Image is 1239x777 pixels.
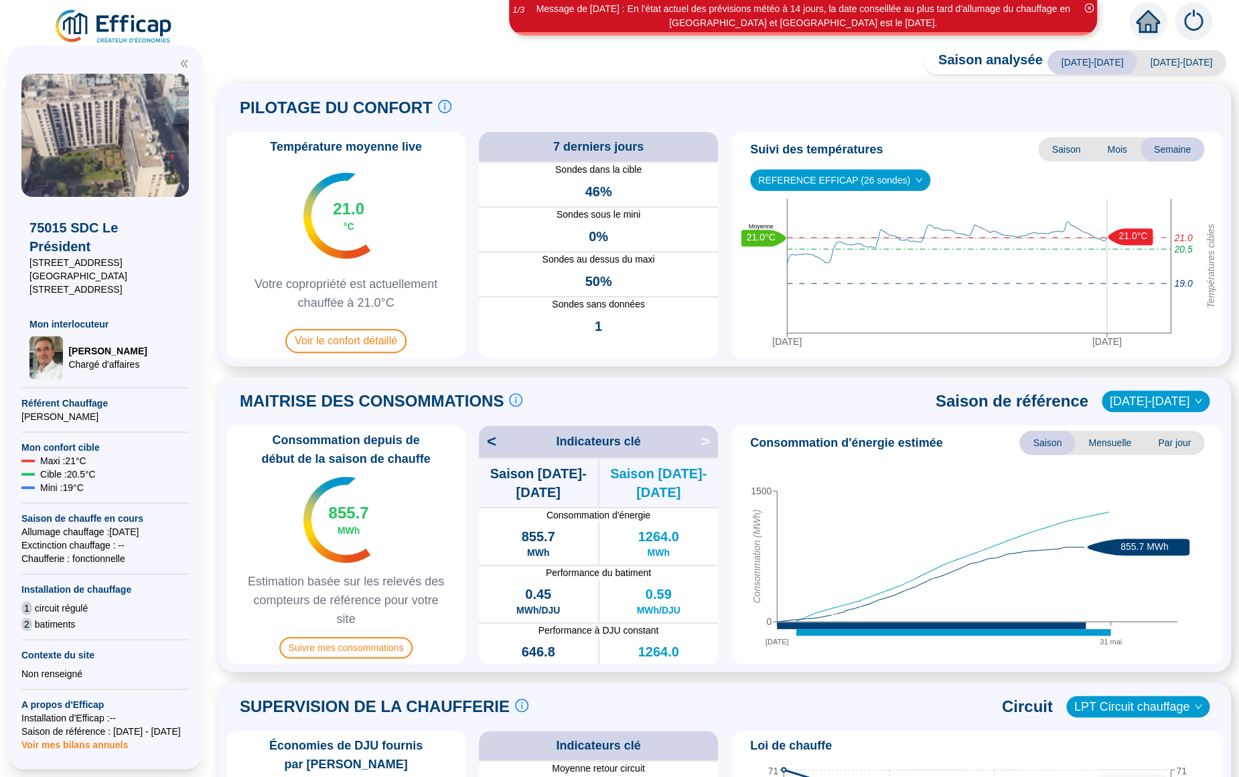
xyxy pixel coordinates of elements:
span: Suivre mes consommations [279,637,413,658]
span: Température moyenne live [262,137,430,156]
span: 46% [585,182,611,201]
span: MAITRISE DES CONSOMMATIONS [240,391,504,412]
span: Chargé d'affaires [68,358,147,371]
span: Saison de référence : [DATE] - [DATE] [21,725,189,738]
tspan: [DATE] [772,336,802,347]
span: Par jour [1145,431,1204,455]
span: 1264.0 [638,642,679,661]
span: [DATE]-[DATE] [1047,50,1137,74]
div: Non renseigné [21,667,189,681]
span: Indicateurs clé [556,736,640,755]
span: 646.8 [522,642,555,661]
span: Mon interlocuteur [29,317,181,331]
span: 2020-2021 [1110,391,1201,411]
span: Exctinction chauffage : -- [21,539,189,552]
text: 21.0°C [747,232,776,242]
tspan: [DATE] [1092,336,1121,347]
span: 7 derniers jours [553,137,644,156]
span: MWh [338,524,360,537]
span: Consommation d'énergie [479,508,718,522]
span: Consommation d'énergie estimée [750,433,942,452]
tspan: 19.0 [1174,278,1192,289]
img: indicateur températures [303,477,371,563]
span: Mini : 19 °C [40,481,84,494]
span: Circuit [1002,696,1053,717]
span: batiments [35,618,76,631]
span: home [1136,9,1160,33]
span: LPT Circuit chauffage [1074,697,1201,717]
text: 855.7 MWh [1120,541,1169,552]
span: Mois [1094,137,1141,161]
span: Saison [1038,137,1094,161]
span: info-circle [515,699,528,712]
span: Mensuelle [1075,431,1145,455]
tspan: 1500 [751,486,772,496]
span: > [701,431,718,452]
span: MWh [648,661,670,675]
span: Indicateurs clé [556,432,640,451]
tspan: 31 mai [1100,638,1122,646]
span: SUPERVISION DE LA CHAUFFERIE [240,696,510,717]
span: Saison [1019,431,1075,455]
span: °C [344,220,354,233]
span: 0.59 [646,585,672,604]
span: A propos d'Efficap [21,698,189,711]
span: [STREET_ADDRESS][GEOGRAPHIC_DATA][STREET_ADDRESS] [29,256,181,296]
span: REFERENCE EFFICAP (26 sondes) [758,170,922,190]
span: 0.45 [525,585,551,604]
span: Saison [DATE]-[DATE] [479,464,598,502]
tspan: 20.5 [1173,244,1192,255]
tspan: 71 [1176,766,1187,776]
span: Votre copropriété est actuellement chauffée à 21.0°C [232,275,460,312]
span: 0% [589,227,608,246]
span: 50% [585,272,611,291]
span: Voir le confort détaillé [285,329,407,353]
span: close-circle [1084,3,1094,13]
span: Sondes dans la cible [479,163,718,177]
tspan: Températures cibles [1206,224,1216,308]
span: Loi de chauffe [750,736,832,755]
span: down [1194,397,1202,405]
span: Sondes sans données [479,297,718,311]
span: [DATE]-[DATE] [1137,50,1226,74]
span: MWh/DJU [516,604,560,617]
img: indicateur températures [303,173,371,259]
tspan: 21.0 [1173,232,1192,243]
span: Référent Chauffage [21,397,189,410]
span: Performance du batiment [479,566,718,579]
span: 75015 SDC Le Président [29,218,181,256]
span: Sondes sous le mini [479,208,718,222]
span: Performance à DJU constant [479,624,718,637]
span: circuit régulé [35,602,88,615]
span: Consommation depuis de début de la saison de chauffe [232,431,460,468]
span: PILOTAGE DU CONFORT [240,97,433,119]
span: info-circle [509,393,522,407]
span: double-left [179,59,189,68]
span: Économies de DJU fournis par [PERSON_NAME] [232,736,460,774]
span: MWh/DJU [637,604,680,617]
span: [PERSON_NAME] [68,344,147,358]
span: Saison de référence [936,391,1088,412]
span: 855.7 [522,527,555,546]
span: Voir mes bilans annuels [21,731,128,750]
span: Maxi : 21 °C [40,454,86,468]
span: Installation de chauffage [21,583,189,596]
text: Moyenne [748,223,773,230]
img: efficap energie logo [54,8,175,46]
div: Message de [DATE] : En l'état actuel des prévisions météo à 14 jours, la date conseillée au plus ... [511,2,1095,30]
span: Saison analysée [925,50,1043,74]
span: Installation d'Efficap : -- [21,711,189,725]
span: info-circle [438,100,451,113]
span: down [1194,703,1202,711]
span: < [479,431,496,452]
span: MWh [648,546,670,559]
span: 1 [21,602,32,615]
span: 1264.0 [638,527,679,546]
span: Chaufferie : fonctionnelle [21,552,189,565]
span: Sondes au dessus du maxi [479,253,718,267]
span: 21.0 [333,198,364,220]
text: 21.0°C [1118,230,1147,241]
img: Chargé d'affaires [29,336,63,379]
span: Saison de chauffe en cours [21,512,189,525]
i: 1 / 3 [512,5,524,15]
